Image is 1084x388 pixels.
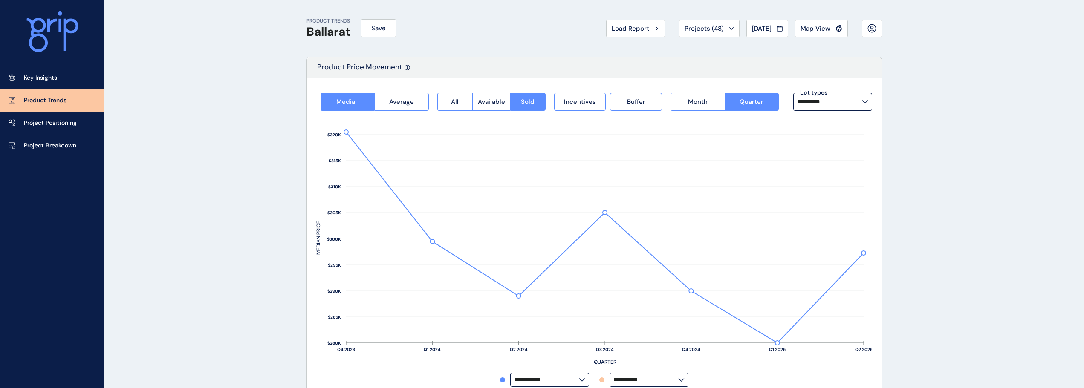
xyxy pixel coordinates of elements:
[682,347,700,352] text: Q4 2024
[437,93,472,111] button: All
[24,119,77,127] p: Project Positioning
[306,17,350,25] p: PRODUCT TRENDS
[327,236,341,242] text: $300K
[671,93,724,111] button: Month
[24,141,76,150] p: Project Breakdown
[685,24,724,33] span: Projects ( 48 )
[798,89,829,97] label: Lot types
[24,96,66,105] p: Product Trends
[361,19,396,37] button: Save
[336,98,359,106] span: Median
[594,359,616,365] text: QUARTER
[510,347,528,352] text: Q2 2024
[328,314,341,320] text: $285K
[688,98,708,106] span: Month
[329,158,341,164] text: $315K
[374,93,428,111] button: Average
[725,93,779,111] button: Quarter
[327,210,341,216] text: $305K
[752,24,772,33] span: [DATE]
[472,93,510,111] button: Available
[746,20,788,37] button: [DATE]
[327,340,341,346] text: $280K
[610,93,662,111] button: Buffer
[740,98,763,106] span: Quarter
[327,288,341,294] text: $290K
[596,347,614,352] text: Q3 2024
[424,347,441,352] text: Q1 2024
[679,20,740,37] button: Projects (48)
[769,347,786,352] text: Q1 2025
[327,132,341,138] text: $320K
[24,74,57,82] p: Key Insights
[855,347,873,352] text: Q2 2025
[612,24,649,33] span: Load Report
[510,93,546,111] button: Sold
[337,347,355,352] text: Q4 2023
[389,98,414,106] span: Average
[478,98,505,106] span: Available
[627,98,645,106] span: Buffer
[328,184,341,190] text: $310K
[795,20,848,37] button: Map View
[371,24,386,32] span: Save
[315,221,322,255] text: MEDIAN PRICE
[317,62,402,78] p: Product Price Movement
[306,25,350,39] h1: Ballarat
[321,93,374,111] button: Median
[801,24,830,33] span: Map View
[521,98,535,106] span: Sold
[606,20,665,37] button: Load Report
[328,262,341,268] text: $295K
[554,93,606,111] button: Incentives
[451,98,459,106] span: All
[564,98,596,106] span: Incentives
